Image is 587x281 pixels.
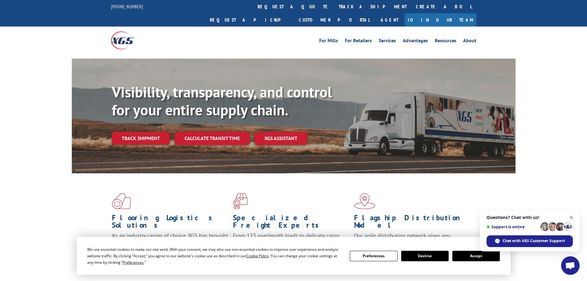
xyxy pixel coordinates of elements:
h1: Flooring Logistics Solutions [112,214,228,232]
span: As an industry carrier of choice, XGS has brought innovation and dedication to flooring logistics... [112,232,228,254]
a: Advantages [403,38,428,45]
div: Cookie Consent Prompt [77,237,511,275]
span: Our agile distribution network gives you nationwide inventory management on demand. [354,232,467,246]
div: Open chat [561,256,580,275]
a: Track shipment [112,132,170,145]
span: Chat with XGS Customer Support [503,238,565,244]
span: Preferences [123,260,144,265]
a: Resources [435,38,456,45]
h1: Specialized Freight Experts [233,214,349,232]
a: Services [379,38,396,45]
img: xgs-icon-focused-on-flooring-red [233,193,247,209]
a: Join Our Team [405,13,476,27]
span: Support is online [487,225,538,229]
a: [PHONE_NUMBER] [111,3,143,10]
button: Preferences [350,251,397,261]
span: Cookie Policy [246,253,269,258]
img: xgs-icon-total-supply-chain-intelligence-red [112,193,131,209]
img: xgs-icon-flagship-distribution-model-red [354,193,375,209]
a: XGS ASSISTANT [255,132,307,145]
h1: Flagship Distribution Model [354,214,471,232]
button: Accept [452,251,500,261]
span: Close chat [568,214,575,221]
a: Request a pickup [205,13,294,27]
a: For Mills [319,38,338,45]
a: Customer Portal [294,13,374,27]
a: Agent [374,13,405,27]
span: Questions? Chat with us! [487,215,573,220]
div: Chat with XGS Customer Support [487,235,573,247]
b: Visibility, transparency, and control for your entire supply chain. [112,82,332,119]
div: We use essential cookies to make our site work. With your consent, we may also use non-essential ... [87,246,342,266]
p: From 123 overlength loads to delicate cargo, our experienced staff knows the best way to move you... [233,232,349,259]
button: Decline [401,251,449,261]
a: About [463,38,476,45]
a: Calculate transit time [175,132,250,145]
a: For Retailers [345,38,372,45]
